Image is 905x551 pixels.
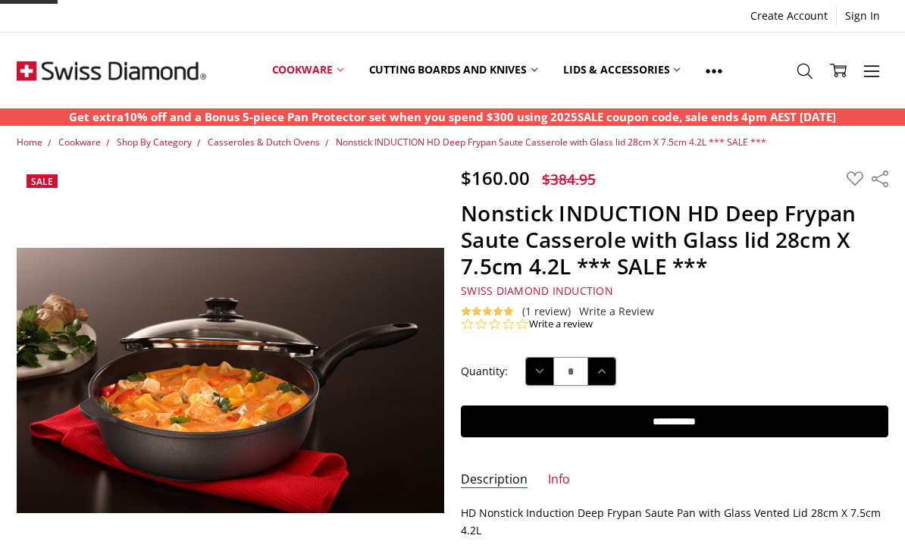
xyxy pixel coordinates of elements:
span: Swiss Diamond Induction [461,283,613,298]
a: Sign In [837,5,888,27]
a: Nonstick INDUCTION HD Deep Frypan Saute Casserole with Glass lid 28cm X 7.5cm 4.2L *** SALE *** [336,136,766,149]
a: Cookware [259,36,356,104]
a: Cookware [58,136,101,149]
p: Get extra10% off and a Bonus 5-piece Pan Protector set when you spend $300 using 2025SALE coupon ... [69,108,836,126]
a: Create Account [742,5,836,27]
a: Description [461,471,528,489]
a: (1 review) [522,305,571,318]
p: HD Nonstick Induction Deep Frypan Saute Pan with Glass Vented Lid 28cm X 7.5cm 4.2L [461,505,888,539]
h1: Nonstick INDUCTION HD Deep Frypan Saute Casserole with Glass lid 28cm X 7.5cm 4.2L *** SALE *** [461,200,888,280]
span: Sale [31,175,53,188]
a: Shop By Category [117,136,192,149]
a: Cutting boards and knives [356,36,551,104]
a: Write a review [529,318,593,331]
a: Write a Review [579,305,654,318]
a: Lids & Accessories [550,36,693,104]
a: Casseroles & Dutch Ovens [208,136,320,149]
a: Show All [693,36,735,105]
img: Free Shipping On Every Order [17,33,206,108]
a: Home [17,136,42,149]
span: $384.95 [542,169,596,189]
label: Quantity: [461,363,508,380]
span: $160.00 [461,165,530,190]
a: Info [548,471,570,489]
